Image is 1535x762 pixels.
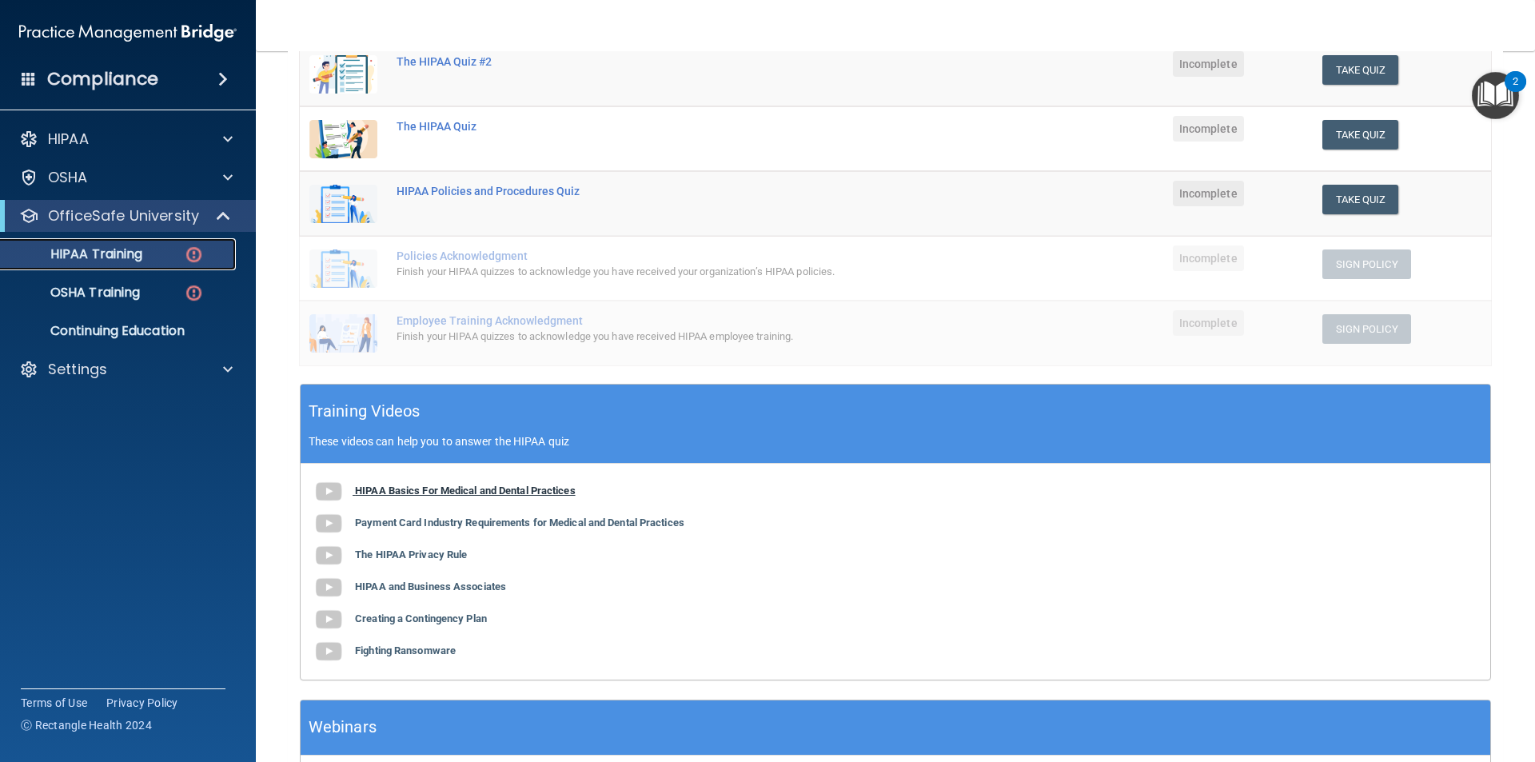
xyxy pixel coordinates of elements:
p: HIPAA Training [10,246,142,262]
a: Privacy Policy [106,695,178,711]
img: gray_youtube_icon.38fcd6cc.png [313,572,345,604]
p: OfficeSafe University [48,206,199,225]
b: Payment Card Industry Requirements for Medical and Dental Practices [355,517,684,529]
a: Terms of Use [21,695,87,711]
button: Sign Policy [1322,249,1411,279]
a: OSHA [19,168,233,187]
div: Employee Training Acknowledgment [397,314,968,327]
b: Fighting Ransomware [355,644,456,656]
div: HIPAA Policies and Procedures Quiz [397,185,968,197]
p: Continuing Education [10,323,229,339]
img: danger-circle.6113f641.png [184,283,204,303]
b: The HIPAA Privacy Rule [355,549,467,561]
h4: Compliance [47,68,158,90]
button: Sign Policy [1322,314,1411,344]
p: OSHA Training [10,285,140,301]
div: Finish your HIPAA quizzes to acknowledge you have received HIPAA employee training. [397,327,968,346]
b: Creating a Contingency Plan [355,612,487,624]
iframe: Drift Widget Chat Controller [1258,648,1516,712]
span: Incomplete [1173,51,1244,77]
span: Incomplete [1173,310,1244,336]
span: Incomplete [1173,181,1244,206]
h5: Webinars [309,713,377,741]
p: These videos can help you to answer the HIPAA quiz [309,435,1482,448]
img: gray_youtube_icon.38fcd6cc.png [313,476,345,508]
p: Settings [48,360,107,379]
button: Take Quiz [1322,185,1399,214]
button: Take Quiz [1322,55,1399,85]
p: HIPAA [48,130,89,149]
a: OfficeSafe University [19,206,232,225]
button: Take Quiz [1322,120,1399,150]
span: Incomplete [1173,116,1244,142]
img: gray_youtube_icon.38fcd6cc.png [313,540,345,572]
img: gray_youtube_icon.38fcd6cc.png [313,508,345,540]
div: 2 [1513,82,1518,102]
div: The HIPAA Quiz #2 [397,55,968,68]
a: HIPAA [19,130,233,149]
img: PMB logo [19,17,237,49]
span: Incomplete [1173,245,1244,271]
span: Ⓒ Rectangle Health 2024 [21,717,152,733]
img: danger-circle.6113f641.png [184,245,204,265]
b: HIPAA Basics For Medical and Dental Practices [355,485,576,497]
div: Finish your HIPAA quizzes to acknowledge you have received your organization’s HIPAA policies. [397,262,968,281]
a: Settings [19,360,233,379]
img: gray_youtube_icon.38fcd6cc.png [313,636,345,668]
div: Policies Acknowledgment [397,249,968,262]
h5: Training Videos [309,397,421,425]
button: Open Resource Center, 2 new notifications [1472,72,1519,119]
p: OSHA [48,168,88,187]
b: HIPAA and Business Associates [355,580,506,592]
img: gray_youtube_icon.38fcd6cc.png [313,604,345,636]
div: The HIPAA Quiz [397,120,968,133]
